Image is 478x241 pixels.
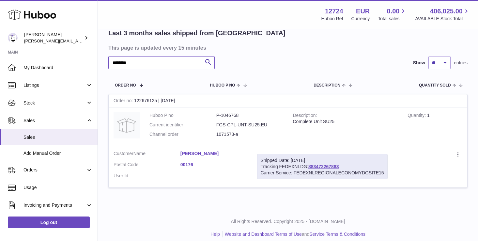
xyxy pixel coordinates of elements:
[23,100,86,106] span: Stock
[24,32,83,44] div: [PERSON_NAME]
[216,122,283,128] dd: FGS-CPL-UNT-SU25:EU
[419,83,451,88] span: Quantity Sold
[23,167,86,173] span: Orders
[180,162,247,168] a: 00176
[114,162,180,169] dt: Postal Code
[210,83,235,88] span: Huboo P no
[23,134,93,140] span: Sales
[23,65,93,71] span: My Dashboard
[149,112,216,119] dt: Huboo P no
[180,151,247,157] a: [PERSON_NAME]
[114,112,140,138] img: no-photo.jpg
[8,217,90,228] a: Log out
[23,82,86,88] span: Listings
[103,218,473,225] p: All Rights Reserved. Copyright 2025 - [DOMAIN_NAME]
[293,113,317,120] strong: Description
[115,83,136,88] span: Order No
[378,16,407,22] span: Total sales
[378,7,407,22] a: 0.00 Total sales
[325,7,343,16] strong: 12724
[430,7,463,16] span: 406,025.00
[351,16,370,22] div: Currency
[293,119,398,125] div: Complete Unit SU25
[210,232,220,237] a: Help
[24,38,131,43] span: [PERSON_NAME][EMAIL_ADDRESS][DOMAIN_NAME]
[225,232,302,237] a: Website and Dashboard Terms of Use
[387,7,400,16] span: 0.00
[216,112,283,119] dd: P-1046768
[8,33,18,43] img: sebastian@ffern.co
[23,185,93,191] span: Usage
[261,170,384,176] div: Carrier Service: FEDEXNLREGIONALECONOMYDGSITE15
[114,98,134,105] strong: Order no
[149,122,216,128] dt: Current identifier
[321,16,343,22] div: Huboo Ref
[454,60,468,66] span: entries
[261,157,384,164] div: Shipped Date: [DATE]
[415,7,470,22] a: 406,025.00 AVAILABLE Stock Total
[257,154,388,180] div: Tracking FEDEXNLDG:
[356,7,370,16] strong: EUR
[108,29,285,38] h2: Last 3 months sales shipped from [GEOGRAPHIC_DATA]
[223,231,365,237] li: and
[108,44,466,51] h3: This page is updated every 15 minutes
[114,173,180,179] dt: User Id
[23,118,86,124] span: Sales
[114,151,133,156] span: Customer
[23,150,93,156] span: Add Manual Order
[403,107,467,146] td: 1
[413,60,425,66] label: Show
[314,83,340,88] span: Description
[408,113,427,120] strong: Quantity
[415,16,470,22] span: AVAILABLE Stock Total
[109,94,467,107] div: 122676125 | [DATE]
[114,151,180,158] dt: Name
[309,232,365,237] a: Service Terms & Conditions
[308,164,339,169] a: 883472267883
[149,131,216,137] dt: Channel order
[23,202,86,208] span: Invoicing and Payments
[216,131,283,137] dd: 1071573-a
